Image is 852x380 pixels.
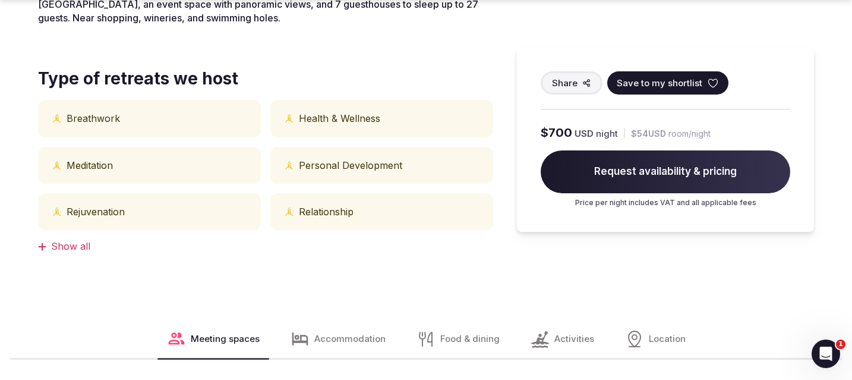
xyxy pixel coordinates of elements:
[285,207,294,216] button: Physical and mental health icon tooltip
[607,71,728,95] button: Save to my shortlist
[668,128,711,140] span: room/night
[38,240,493,253] div: Show all
[52,207,62,216] button: Physical and mental health icon tooltip
[623,127,626,139] div: |
[812,340,840,368] iframe: Intercom live chat
[631,128,666,140] span: $54 USD
[836,340,845,349] span: 1
[552,77,578,89] span: Share
[541,150,790,193] span: Request availability & pricing
[649,332,686,345] span: Location
[314,332,386,345] span: Accommodation
[440,332,500,345] span: Food & dining
[52,114,62,123] button: Physical and mental health icon tooltip
[38,67,493,90] span: Type of retreats we host
[191,332,260,345] span: Meeting spaces
[541,198,790,208] p: Price per night includes VAT and all applicable fees
[554,332,594,345] span: Activities
[541,71,602,95] button: Share
[617,77,702,89] span: Save to my shortlist
[575,127,594,140] span: USD
[285,114,294,123] button: Physical and mental health icon tooltip
[52,161,62,170] button: Physical and mental health icon tooltip
[596,127,618,140] span: night
[541,124,572,141] span: $700
[285,161,294,170] button: Physical and mental health icon tooltip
